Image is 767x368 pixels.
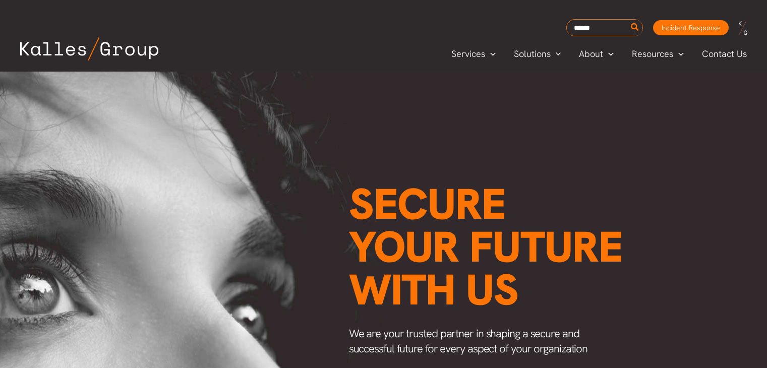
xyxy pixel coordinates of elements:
span: Secure your future with us [349,176,623,318]
a: SolutionsMenu Toggle [505,46,570,62]
span: Menu Toggle [673,46,684,62]
span: Menu Toggle [551,46,561,62]
span: Menu Toggle [485,46,496,62]
span: Solutions [514,46,551,62]
span: Services [451,46,485,62]
span: About [579,46,603,62]
span: We are your trusted partner in shaping a secure and successful future for every aspect of your or... [349,326,588,356]
a: ResourcesMenu Toggle [623,46,693,62]
img: Kalles Group [20,37,158,60]
a: AboutMenu Toggle [570,46,623,62]
a: Contact Us [693,46,757,62]
button: Search [629,20,641,36]
span: Menu Toggle [603,46,614,62]
a: ServicesMenu Toggle [442,46,505,62]
a: Incident Response [653,20,729,35]
span: Resources [632,46,673,62]
nav: Primary Site Navigation [442,45,757,62]
span: Contact Us [702,46,747,62]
